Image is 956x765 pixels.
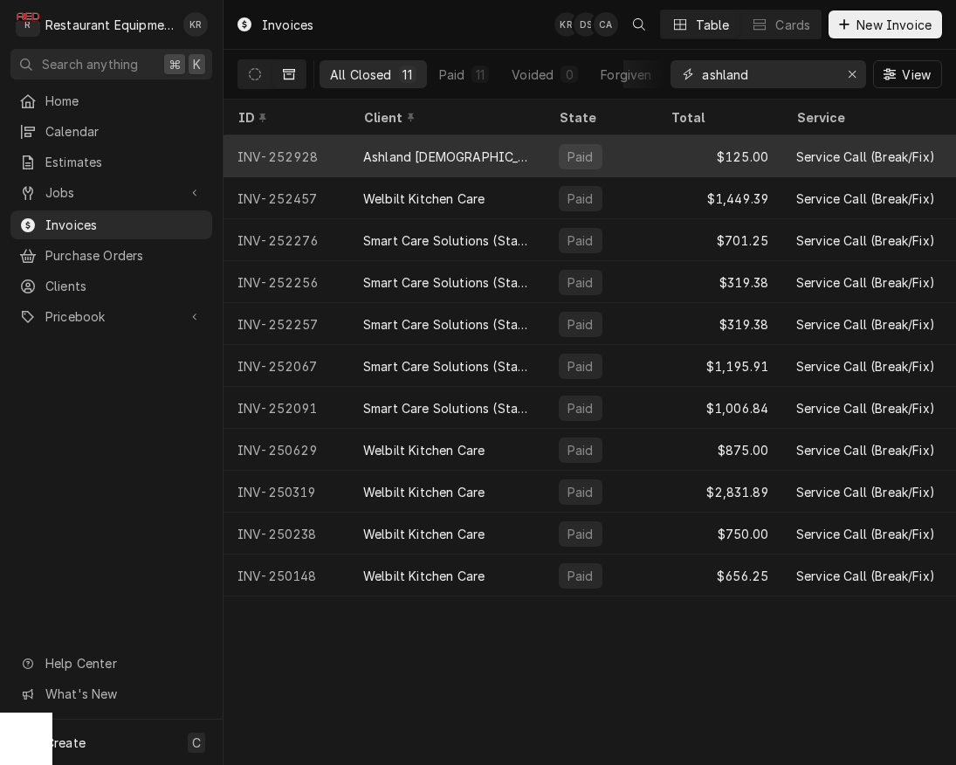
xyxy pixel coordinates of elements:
[702,60,833,88] input: Keyword search
[224,555,349,596] div: INV-250148
[566,357,595,376] div: Paid
[224,135,349,177] div: INV-252928
[512,65,554,84] div: Voided
[237,108,332,127] div: ID
[169,55,181,73] span: ⌘
[663,65,673,84] div: 0
[224,429,349,471] div: INV-250629
[16,12,40,37] div: Restaurant Equipment Diagnostics's Avatar
[363,441,485,459] div: Welbilt Kitchen Care
[775,16,810,34] div: Cards
[566,315,595,334] div: Paid
[45,122,203,141] span: Calendar
[796,190,935,208] div: Service Call (Break/Fix)
[574,12,598,37] div: Derek Stewart's Avatar
[566,525,595,543] div: Paid
[566,567,595,585] div: Paid
[42,55,138,73] span: Search anything
[594,12,618,37] div: CA
[10,272,212,300] a: Clients
[224,177,349,219] div: INV-252457
[45,654,202,672] span: Help Center
[363,190,485,208] div: Welbilt Kitchen Care
[224,219,349,261] div: INV-252276
[566,441,595,459] div: Paid
[838,60,866,88] button: Erase input
[10,117,212,146] a: Calendar
[45,216,203,234] span: Invoices
[566,273,595,292] div: Paid
[657,177,782,219] div: $1,449.39
[796,148,935,166] div: Service Call (Break/Fix)
[192,734,201,752] span: C
[829,10,942,38] button: New Invoice
[183,12,208,37] div: Kelli Robinette's Avatar
[566,231,595,250] div: Paid
[363,273,531,292] div: Smart Care Solutions (Starbucks Corporate)
[657,135,782,177] div: $125.00
[566,483,595,501] div: Paid
[559,108,643,127] div: State
[796,231,935,250] div: Service Call (Break/Fix)
[657,219,782,261] div: $701.25
[10,649,212,678] a: Go to Help Center
[363,525,485,543] div: Welbilt Kitchen Care
[183,12,208,37] div: KR
[625,10,653,38] button: Open search
[45,246,203,265] span: Purchase Orders
[796,483,935,501] div: Service Call (Break/Fix)
[16,12,40,37] div: R
[10,210,212,239] a: Invoices
[363,315,531,334] div: Smart Care Solutions (Starbucks Corporate)
[10,86,212,115] a: Home
[45,153,203,171] span: Estimates
[363,148,531,166] div: Ashland [DEMOGRAPHIC_DATA]-Fil-A
[566,190,595,208] div: Paid
[566,399,595,417] div: Paid
[363,108,527,127] div: Client
[671,108,765,127] div: Total
[363,357,531,376] div: Smart Care Solutions (Starbucks Corporate)
[796,441,935,459] div: Service Call (Break/Fix)
[796,399,935,417] div: Service Call (Break/Fix)
[796,273,935,292] div: Service Call (Break/Fix)
[45,183,177,202] span: Jobs
[224,387,349,429] div: INV-252091
[601,65,651,84] div: Forgiven
[657,387,782,429] div: $1,006.84
[193,55,201,73] span: K
[330,65,392,84] div: All Closed
[657,261,782,303] div: $319.38
[898,65,934,84] span: View
[363,231,531,250] div: Smart Care Solutions (Starbucks Corporate)
[10,679,212,708] a: Go to What's New
[45,92,203,110] span: Home
[10,178,212,207] a: Go to Jobs
[574,12,598,37] div: DS
[224,303,349,345] div: INV-252257
[657,471,782,513] div: $2,831.89
[224,513,349,555] div: INV-250238
[475,65,485,84] div: 11
[554,12,579,37] div: Kelli Robinette's Avatar
[224,261,349,303] div: INV-252256
[796,525,935,543] div: Service Call (Break/Fix)
[45,735,86,750] span: Create
[10,241,212,270] a: Purchase Orders
[796,567,935,585] div: Service Call (Break/Fix)
[594,12,618,37] div: Chrissy Adams's Avatar
[564,65,574,84] div: 0
[10,302,212,331] a: Go to Pricebook
[657,513,782,555] div: $750.00
[224,471,349,513] div: INV-250319
[45,277,203,295] span: Clients
[796,315,935,334] div: Service Call (Break/Fix)
[363,567,485,585] div: Welbilt Kitchen Care
[402,65,413,84] div: 11
[224,345,349,387] div: INV-252067
[657,345,782,387] div: $1,195.91
[363,483,485,501] div: Welbilt Kitchen Care
[45,307,177,326] span: Pricebook
[873,60,942,88] button: View
[657,555,782,596] div: $656.25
